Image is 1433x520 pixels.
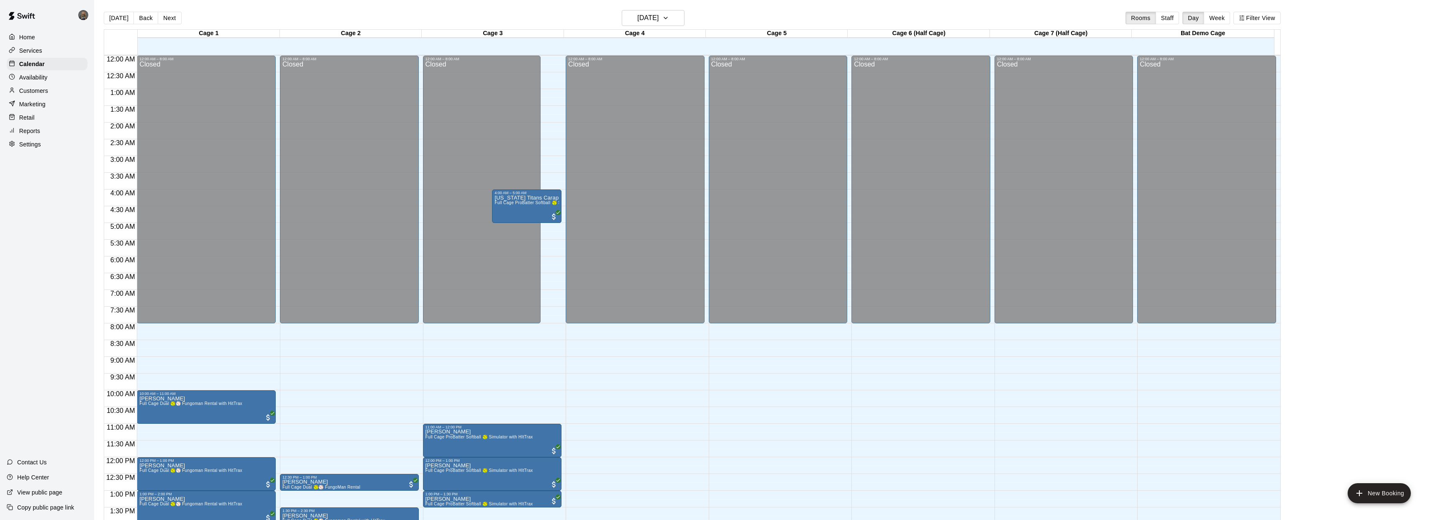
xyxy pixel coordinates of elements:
[78,10,88,20] img: Presley Jantzi
[104,12,134,24] button: [DATE]
[564,30,706,38] div: Cage 4
[1132,30,1274,38] div: Bat Demo Cage
[139,57,273,61] div: 12:00 AM – 8:00 AM
[997,61,1131,326] div: Closed
[17,488,62,497] p: View public page
[848,30,990,38] div: Cage 6 (Half Cage)
[137,390,276,424] div: 10:00 AM – 11:00 AM: April Litzie-mcnabb
[426,435,533,439] span: Full Cage ProBatter Softball 🥎 Simulator with HItTrax
[264,413,272,422] span: All customers have paid
[407,480,415,489] span: All customers have paid
[568,61,702,326] div: Closed
[19,140,41,149] p: Settings
[990,30,1132,38] div: Cage 7 (Half Cage)
[550,447,558,455] span: All customers have paid
[637,12,659,24] h6: [DATE]
[19,60,45,68] p: Calendar
[138,30,279,38] div: Cage 1
[158,12,181,24] button: Next
[854,61,988,326] div: Closed
[423,491,562,507] div: 1:00 PM – 1:30 PM: Amelia Kidd
[280,474,419,491] div: 12:30 PM – 1:00 PM: Full Cage Dual 🥎⚾ FungoMan Rental
[105,390,137,397] span: 10:00 AM
[1182,12,1204,24] button: Day
[7,138,87,151] a: Settings
[17,473,49,482] p: Help Center
[7,85,87,97] a: Customers
[19,46,42,55] p: Services
[7,111,87,124] a: Retail
[77,7,94,23] div: Presley Jantzi
[423,424,562,457] div: 11:00 AM – 12:00 PM: Alicia Hayzlett
[108,173,137,180] span: 3:30 AM
[495,200,602,205] span: Full Cage ProBatter Softball 🥎 Simulator with HItTrax
[1156,12,1179,24] button: Staff
[280,56,419,323] div: 12:00 AM – 8:00 AM: Closed
[851,56,990,323] div: 12:00 AM – 8:00 AM: Closed
[139,492,273,496] div: 1:00 PM – 2:00 PM
[1233,12,1280,24] button: Filter View
[17,458,47,466] p: Contact Us
[550,213,558,221] span: All customers have paid
[108,223,137,230] span: 5:00 AM
[139,459,273,463] div: 12:00 PM – 1:00 PM
[550,497,558,505] span: All customers have paid
[108,190,137,197] span: 4:00 AM
[7,125,87,137] a: Reports
[137,457,276,491] div: 12:00 PM – 1:00 PM: JD Silvers
[568,57,702,61] div: 12:00 AM – 8:00 AM
[426,468,533,473] span: Full Cage ProBatter Softball 🥎 Simulator with HItTrax
[426,502,533,506] span: Full Cage ProBatter Softball 🥎 Simulator with HItTrax
[108,507,137,515] span: 1:30 PM
[550,480,558,489] span: All customers have paid
[7,44,87,57] div: Services
[108,491,137,498] span: 1:00 PM
[282,61,416,326] div: Closed
[423,56,541,323] div: 12:00 AM – 8:00 AM: Closed
[422,30,564,38] div: Cage 3
[7,31,87,44] div: Home
[105,56,137,63] span: 12:00 AM
[7,58,87,70] a: Calendar
[19,33,35,41] p: Home
[139,468,242,473] span: Full Cage Dual 🥎⚾ Fungoman Rental with HitTrax
[19,127,40,135] p: Reports
[426,492,559,496] div: 1:00 PM – 1:30 PM
[108,123,137,130] span: 2:00 AM
[19,73,48,82] p: Availability
[997,57,1131,61] div: 12:00 AM – 8:00 AM
[108,106,137,113] span: 1:30 AM
[426,61,538,326] div: Closed
[137,56,276,323] div: 12:00 AM – 8:00 AM: Closed
[139,401,242,406] span: Full Cage Dual 🥎⚾ Fungoman Rental with HitTrax
[854,57,988,61] div: 12:00 AM – 8:00 AM
[264,480,272,489] span: All customers have paid
[139,61,273,326] div: Closed
[108,156,137,163] span: 3:00 AM
[1137,56,1276,323] div: 12:00 AM – 8:00 AM: Closed
[105,441,137,448] span: 11:30 AM
[7,71,87,84] a: Availability
[7,98,87,110] a: Marketing
[426,57,538,61] div: 12:00 AM – 8:00 AM
[19,87,48,95] p: Customers
[108,307,137,314] span: 7:30 AM
[492,190,561,223] div: 4:00 AM – 5:00 AM: Full Cage ProBatter Softball 🥎 Simulator with HItTrax
[104,457,137,464] span: 12:00 PM
[108,273,137,280] span: 6:30 AM
[108,323,137,330] span: 8:00 AM
[108,240,137,247] span: 5:30 AM
[426,459,559,463] div: 12:00 PM – 1:00 PM
[1140,57,1274,61] div: 12:00 AM – 8:00 AM
[709,56,848,323] div: 12:00 AM – 8:00 AM: Closed
[1125,12,1156,24] button: Rooms
[495,191,559,195] div: 4:00 AM – 5:00 AM
[108,206,137,213] span: 4:30 AM
[1204,12,1230,24] button: Week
